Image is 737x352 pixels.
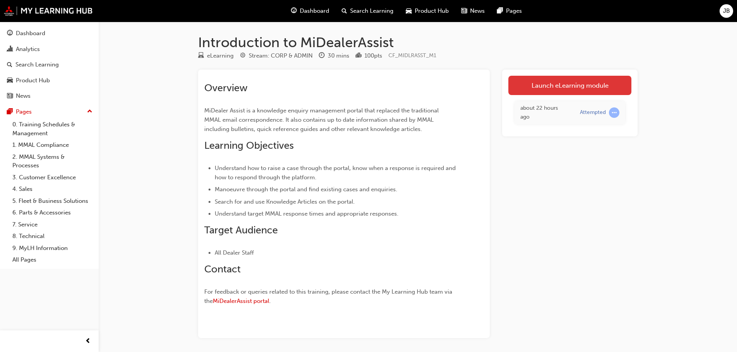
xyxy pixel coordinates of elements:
[204,139,294,151] span: Learning Objectives
[7,61,12,68] span: search-icon
[249,51,313,60] div: Stream: CORP & ADMIN
[204,224,278,236] span: Target Audience
[342,6,347,16] span: search-icon
[9,254,96,266] a: All Pages
[520,104,568,121] div: Mon Aug 25 2025 17:01:45 GMT+1000 (Australian Eastern Standard Time)
[3,73,96,88] a: Product Hub
[87,107,92,117] span: up-icon
[580,109,606,116] div: Attempted
[9,207,96,219] a: 6. Parts & Accessories
[15,60,59,69] div: Search Learning
[204,107,440,133] span: MiDealer Assist is a knowledge enquiry management portal that replaced the traditional MMAL email...
[455,3,491,19] a: news-iconNews
[215,210,398,217] span: Understand target MMAL response times and appropriate responses.
[240,51,313,61] div: Stream
[291,6,297,16] span: guage-icon
[7,93,13,100] span: news-icon
[85,337,91,346] span: prev-icon
[497,6,503,16] span: pages-icon
[415,7,449,15] span: Product Hub
[356,53,361,60] span: podium-icon
[9,183,96,195] a: 4. Sales
[240,53,246,60] span: target-icon
[3,26,96,41] a: Dashboard
[3,89,96,103] a: News
[506,7,522,15] span: Pages
[198,51,234,61] div: Type
[508,76,631,95] a: Launch eLearning module
[3,58,96,72] a: Search Learning
[215,165,457,181] span: Understand how to raise a case through the portal, know when a response is required and how to re...
[9,151,96,172] a: 2. MMAL Systems & Processes
[16,45,40,54] div: Analytics
[204,288,454,304] span: For feedback or queries related to this training, please contact the My Learning Hub team via the
[470,7,485,15] span: News
[198,53,204,60] span: learningResourceType_ELEARNING-icon
[350,7,393,15] span: Search Learning
[215,249,254,256] span: All Dealer Staff
[400,3,455,19] a: car-iconProduct Hub
[16,92,31,100] div: News
[198,34,638,51] h1: Introduction to MiDealerAssist
[491,3,528,19] a: pages-iconPages
[388,52,436,59] span: Learning resource code
[204,263,241,275] span: Contact
[3,105,96,119] button: Pages
[16,107,32,116] div: Pages
[319,51,349,61] div: Duration
[609,107,619,118] span: learningRecordVerb_ATTEMPT-icon
[7,46,13,53] span: chart-icon
[3,42,96,56] a: Analytics
[9,195,96,207] a: 5. Fleet & Business Solutions
[207,51,234,60] div: eLearning
[720,4,733,18] button: JB
[9,172,96,184] a: 3. Customer Excellence
[406,6,412,16] span: car-icon
[213,298,269,304] a: MiDealerAssist portal
[269,298,271,304] span: .
[16,29,45,38] div: Dashboard
[9,219,96,231] a: 7. Service
[215,198,355,205] span: Search for and use Knowledge Articles on the portal.
[7,77,13,84] span: car-icon
[300,7,329,15] span: Dashboard
[9,230,96,242] a: 8. Technical
[9,119,96,139] a: 0. Training Schedules & Management
[335,3,400,19] a: search-iconSearch Learning
[328,51,349,60] div: 30 mins
[3,25,96,105] button: DashboardAnalyticsSearch LearningProduct HubNews
[4,6,93,16] img: mmal
[9,139,96,151] a: 1. MMAL Compliance
[723,7,730,15] span: JB
[461,6,467,16] span: news-icon
[16,76,50,85] div: Product Hub
[215,186,397,193] span: Manoeuvre through the portal and find existing cases and enquiries.
[7,30,13,37] span: guage-icon
[7,109,13,116] span: pages-icon
[285,3,335,19] a: guage-iconDashboard
[9,242,96,254] a: 9. MyLH Information
[204,82,248,94] span: Overview
[364,51,382,60] div: 100 pts
[356,51,382,61] div: Points
[319,53,325,60] span: clock-icon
